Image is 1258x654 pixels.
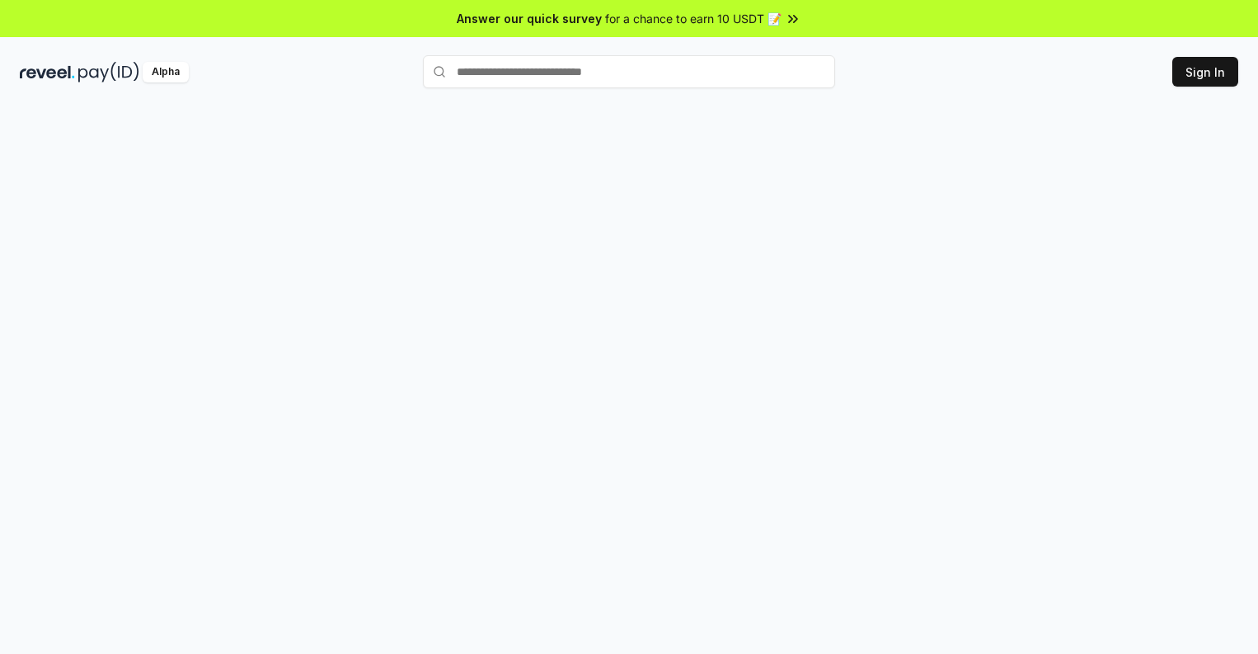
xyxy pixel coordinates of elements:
[605,10,782,27] span: for a chance to earn 10 USDT 📝
[78,62,139,82] img: pay_id
[457,10,602,27] span: Answer our quick survey
[20,62,75,82] img: reveel_dark
[1172,57,1238,87] button: Sign In
[143,62,189,82] div: Alpha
